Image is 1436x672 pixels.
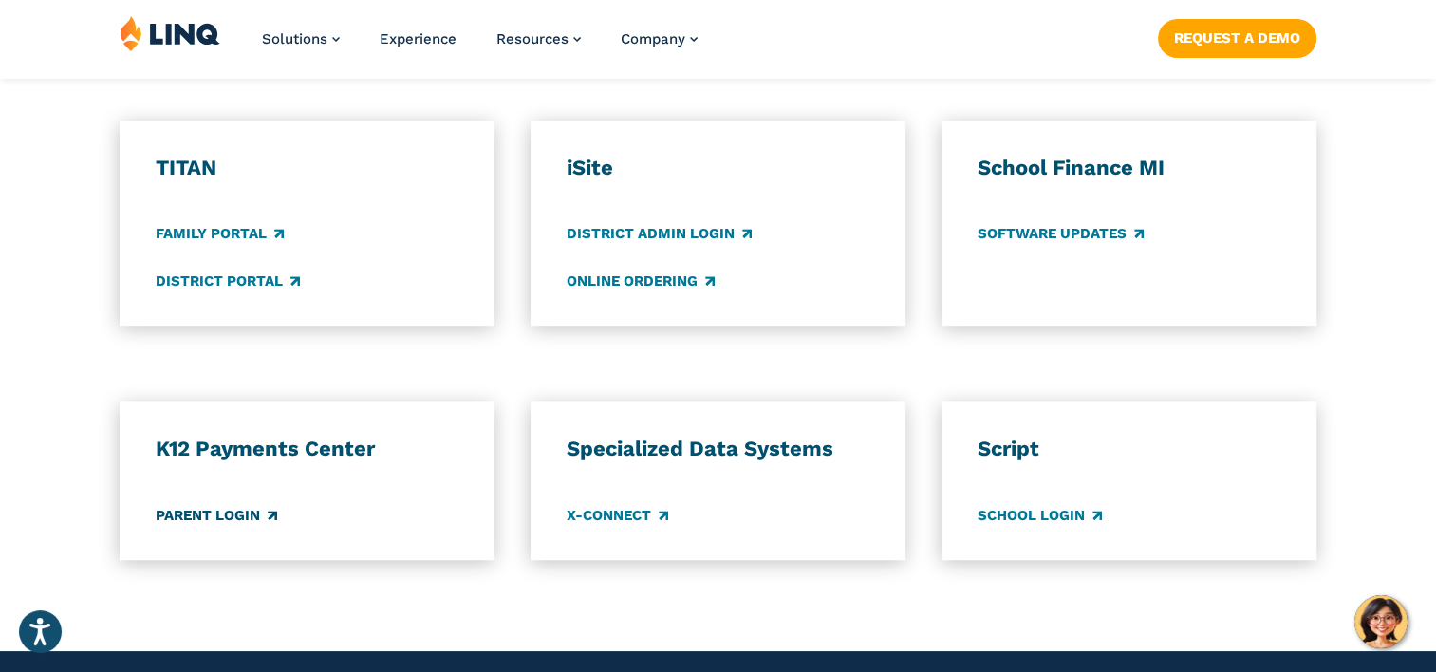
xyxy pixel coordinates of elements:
h3: K12 Payments Center [156,436,458,462]
nav: Primary Navigation [262,15,698,78]
a: Online Ordering [567,271,715,291]
a: Company [621,30,698,47]
h3: Script [978,436,1280,462]
span: Company [621,30,685,47]
a: Software Updates [978,224,1144,245]
a: Solutions [262,30,340,47]
span: Resources [496,30,569,47]
button: Hello, have a question? Let’s chat. [1354,595,1408,648]
a: School Login [978,505,1102,526]
a: Parent Login [156,505,277,526]
h3: iSite [567,155,869,181]
a: District Portal [156,271,300,291]
a: Request a Demo [1158,19,1316,57]
h3: School Finance MI [978,155,1280,181]
nav: Button Navigation [1158,15,1316,57]
h3: Specialized Data Systems [567,436,869,462]
a: Family Portal [156,224,284,245]
h3: TITAN [156,155,458,181]
a: Experience [380,30,457,47]
a: Resources [496,30,581,47]
a: X-Connect [567,505,668,526]
a: District Admin Login [567,224,752,245]
span: Solutions [262,30,327,47]
img: LINQ | K‑12 Software [120,15,220,51]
